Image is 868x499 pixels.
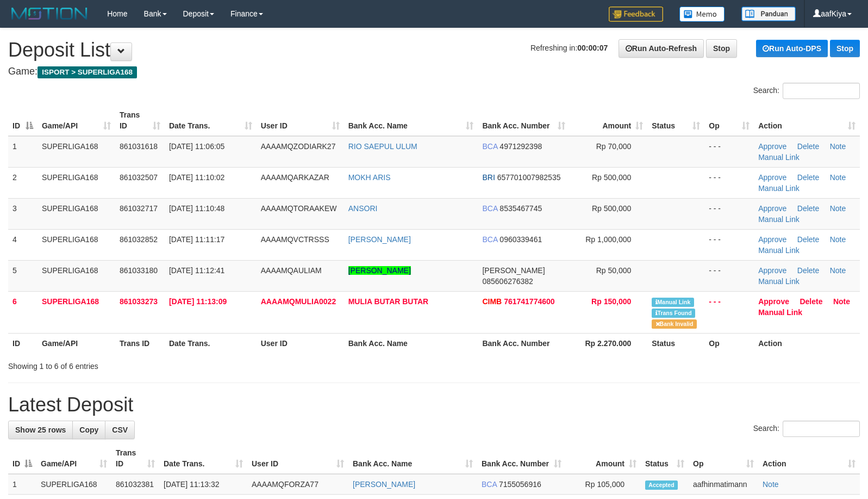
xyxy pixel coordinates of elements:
[570,333,647,353] th: Rp 2.270.000
[797,266,819,275] a: Delete
[348,142,417,151] a: RIO SAEPUL ULUM
[596,266,632,275] span: Rp 50,000
[482,142,497,151] span: BCA
[758,184,800,193] a: Manual Link
[159,443,247,474] th: Date Trans.: activate to sort column ascending
[758,443,860,474] th: Action: activate to sort column ascending
[261,204,337,213] span: AAAAMQTORAAKEW
[169,297,227,306] span: [DATE] 11:13:09
[530,44,608,52] span: Refreshing in:
[36,474,111,495] td: SUPERLIGA168
[111,474,159,495] td: 861032381
[704,167,754,198] td: - - -
[504,297,554,306] span: Copy 761741774600 to clipboard
[120,235,158,244] span: 861032852
[38,333,115,353] th: Game/API
[758,308,802,317] a: Manual Link
[8,394,860,416] h1: Latest Deposit
[758,173,786,182] a: Approve
[704,333,754,353] th: Op
[120,204,158,213] span: 861032717
[758,142,786,151] a: Approve
[758,215,800,224] a: Manual Link
[257,333,344,353] th: User ID
[261,235,329,244] span: AAAAMQVCTRSSS
[38,66,137,78] span: ISPORT > SUPERLIGA168
[592,173,631,182] span: Rp 500,000
[754,105,860,136] th: Action: activate to sort column ascending
[591,297,631,306] span: Rp 150,000
[261,297,336,306] span: AAAAMQMULIA0022
[8,356,353,372] div: Showing 1 to 6 of 6 entries
[758,204,786,213] a: Approve
[261,142,336,151] span: AAAAMQZODIARK27
[499,235,542,244] span: Copy 0960339461 to clipboard
[783,421,860,437] input: Search:
[353,480,415,489] a: [PERSON_NAME]
[120,142,158,151] span: 861031618
[756,40,828,57] a: Run Auto-DPS
[348,173,391,182] a: MOKH ARIS
[679,7,725,22] img: Button%20Memo.svg
[247,443,348,474] th: User ID: activate to sort column ascending
[247,474,348,495] td: AAAAMQFORZA77
[257,105,344,136] th: User ID: activate to sort column ascending
[797,173,819,182] a: Delete
[115,105,165,136] th: Trans ID: activate to sort column ascending
[478,105,570,136] th: Bank Acc. Number: activate to sort column ascending
[641,443,689,474] th: Status: activate to sort column ascending
[8,291,38,333] td: 6
[159,474,247,495] td: [DATE] 11:13:32
[72,421,105,439] a: Copy
[652,319,696,329] span: Bank is not match
[758,266,786,275] a: Approve
[830,142,846,151] a: Note
[704,260,754,291] td: - - -
[482,235,497,244] span: BCA
[169,204,224,213] span: [DATE] 11:10:48
[706,39,737,58] a: Stop
[797,235,819,244] a: Delete
[645,480,678,490] span: Accepted
[833,297,850,306] a: Note
[592,204,631,213] span: Rp 500,000
[619,39,704,58] a: Run Auto-Refresh
[570,105,647,136] th: Amount: activate to sort column ascending
[348,266,411,275] a: [PERSON_NAME]
[344,333,478,353] th: Bank Acc. Name
[647,105,704,136] th: Status: activate to sort column ascending
[120,297,158,306] span: 861033273
[344,105,478,136] th: Bank Acc. Name: activate to sort column ascending
[758,235,786,244] a: Approve
[482,480,497,489] span: BCA
[38,198,115,229] td: SUPERLIGA168
[830,266,846,275] a: Note
[8,333,38,353] th: ID
[8,421,73,439] a: Show 25 rows
[830,40,860,57] a: Stop
[596,142,632,151] span: Rp 70,000
[758,297,789,306] a: Approve
[499,204,542,213] span: Copy 8535467745 to clipboard
[8,105,38,136] th: ID: activate to sort column descending
[763,480,779,489] a: Note
[348,443,477,474] th: Bank Acc. Name: activate to sort column ascending
[482,266,545,275] span: [PERSON_NAME]
[169,173,224,182] span: [DATE] 11:10:02
[169,142,224,151] span: [DATE] 11:06:05
[566,474,641,495] td: Rp 105,000
[830,173,846,182] a: Note
[499,142,542,151] span: Copy 4971292398 to clipboard
[111,443,159,474] th: Trans ID: activate to sort column ascending
[497,173,561,182] span: Copy 657701007982535 to clipboard
[8,260,38,291] td: 5
[797,142,819,151] a: Delete
[477,443,566,474] th: Bank Acc. Number: activate to sort column ascending
[115,333,165,353] th: Trans ID
[261,266,322,275] span: AAAAMQAULIAM
[8,167,38,198] td: 2
[112,426,128,434] span: CSV
[38,229,115,260] td: SUPERLIGA168
[704,198,754,229] td: - - -
[38,291,115,333] td: SUPERLIGA168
